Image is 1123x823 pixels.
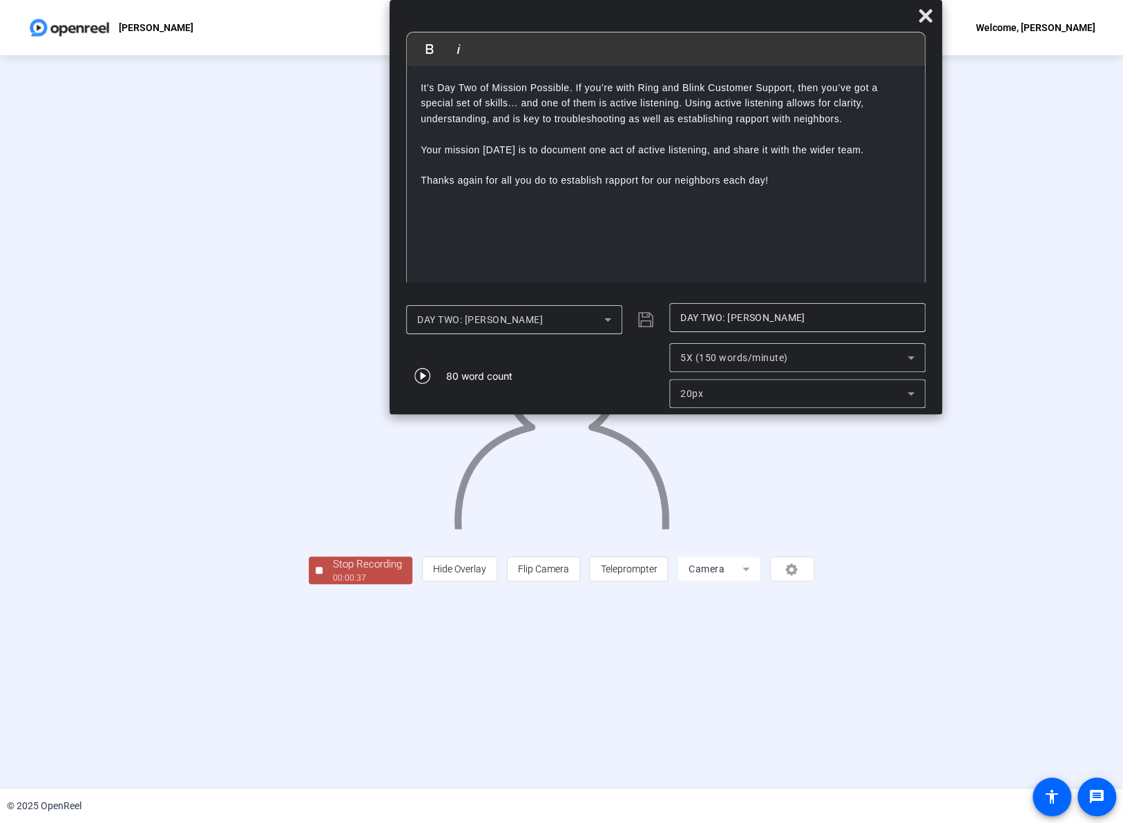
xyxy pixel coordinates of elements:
p: [PERSON_NAME] [118,19,193,36]
span: Teleprompter [600,563,657,574]
div: © 2025 OpenReel [7,799,81,813]
input: Title [680,309,914,326]
div: Welcome, [PERSON_NAME] [976,19,1095,36]
span: 20px [680,388,703,399]
span: Hide Overlay [433,563,486,574]
p: Your mission [DATE] is to document one act of active listening, and share it with the wider team. [421,142,911,157]
mat-icon: accessibility [1044,788,1060,805]
span: 5X (150 words/minute) [680,352,788,363]
span: DAY TWO: [PERSON_NAME] [417,314,543,325]
span: Flip Camera [518,563,569,574]
div: Stop Recording [333,556,402,572]
img: OpenReel logo [28,14,111,41]
button: Italic (Ctrl+I) [445,35,472,63]
img: overlay [452,302,671,529]
div: 00:00:37 [333,572,402,584]
button: Bold (Ctrl+B) [416,35,443,63]
p: Thanks again for all you do to establish rapport for our neighbors each day! [421,173,911,188]
mat-icon: message [1088,788,1105,805]
div: 80 word count [446,369,512,383]
p: It’s Day Two of Mission Possible. If you’re with Ring and Blink Customer Support, then you’ve got... [421,80,911,126]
